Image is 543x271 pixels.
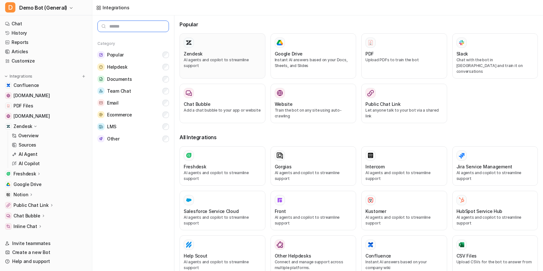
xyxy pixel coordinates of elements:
[107,136,120,142] span: Other
[107,64,128,70] span: Helpdesk
[452,191,538,230] button: HubSpot Service HubHubSpot Service HubAI agents and copilot to streamline support
[97,99,104,106] img: Email
[4,74,8,79] img: expand menu
[365,215,443,226] p: AI agents and copilot to streamline support
[6,94,10,97] img: www.atlassian.com
[97,109,169,121] button: EcommerceEcommerce
[107,123,116,130] span: LMS
[180,84,265,123] button: Chat BubbleAdd a chat bubble to your app or website
[277,241,283,248] img: Other Helpdesks
[184,107,261,113] p: Add a chat bubble to your app or website
[456,252,477,259] h3: CSV Files
[275,252,311,259] h3: Other Helpdesks
[6,172,10,176] img: Freshdesk
[180,21,538,28] h3: Popular
[3,47,89,56] a: Articles
[13,223,37,230] p: Inline Chat
[452,146,538,186] button: Jira Service ManagementAI agents and copilot to streamline support
[6,214,10,218] img: Chat Bubble
[184,259,261,271] p: AI agents and copilot to streamline support
[367,241,374,248] img: Confluence
[458,197,465,203] img: HubSpot Service Hub
[458,39,465,46] img: Slack
[271,146,356,186] button: GorgiasAI agents and copilot to streamline support
[13,123,32,130] p: Zendesk
[97,49,169,61] button: PopularPopular
[184,50,203,57] h3: Zendesk
[277,90,283,96] img: Website
[365,57,443,63] p: Upload PDFs to train the bot
[6,83,10,87] img: Confluence
[184,163,206,170] h3: Freshdesk
[456,215,534,226] p: AI agents and copilot to streamline support
[3,29,89,38] a: History
[13,213,40,219] p: Chat Bubble
[6,104,10,108] img: PDF Files
[180,133,538,141] h3: All Integrations
[6,114,10,118] img: www.airbnb.com
[275,170,352,182] p: AI agents and copilot to streamline support
[365,107,443,119] p: Let anyone talk to your bot via a shared link
[275,208,286,215] h3: Front
[452,33,538,79] button: SlackSlackChat with the bot in [GEOGRAPHIC_DATA] and train it on conversations
[277,197,283,203] img: Front
[107,76,132,82] span: Documents
[9,150,89,159] a: AI Agent
[275,215,352,226] p: AI agents and copilot to streamline support
[3,56,89,65] a: Customize
[18,132,39,139] p: Overview
[275,50,303,57] h3: Google Drive
[97,64,104,71] img: Helpdesk
[10,74,32,79] p: Integrations
[19,160,40,167] p: AI Copilot
[456,57,534,74] p: Chat with the bot in [GEOGRAPHIC_DATA] and train it on conversations
[180,146,265,186] button: FreshdeskAI agents and copilot to streamline support
[107,112,132,118] span: Ecommerce
[361,191,447,230] button: KustomerKustomerAI agents and copilot to streamline support
[13,171,36,177] p: Freshdesk
[3,248,89,257] a: Create a new Bot
[184,252,207,259] h3: Help Scout
[6,193,10,197] img: Notion
[277,40,283,46] img: Google Drive
[19,142,36,148] p: Sources
[13,202,49,208] p: Public Chat Link
[184,101,211,107] h3: Chat Bubble
[19,151,38,157] p: AI Agent
[3,239,89,248] a: Invite teammates
[97,133,169,145] button: OtherOther
[13,82,39,89] span: Confluence
[97,51,104,58] img: Popular
[184,208,238,215] h3: Salesforce Service Cloud
[13,103,33,109] span: PDF Files
[367,197,374,203] img: Kustomer
[365,101,401,107] h3: Public Chat Link
[456,163,513,170] h3: Jira Service Management
[456,208,503,215] h3: HubSpot Service Hub
[9,131,89,140] a: Overview
[6,182,10,186] img: Google Drive
[97,88,104,94] img: Team Chat
[107,52,124,58] span: Popular
[184,170,261,182] p: AI agents and copilot to streamline support
[97,73,169,85] button: DocumentsDocuments
[6,224,10,228] img: Inline Chat
[186,197,192,203] img: Salesforce Service Cloud
[97,76,104,82] img: Documents
[96,4,129,11] a: Integrations
[97,97,169,109] button: EmailEmail
[97,135,104,142] img: Other
[103,4,129,11] div: Integrations
[456,259,534,265] p: Upload CSVs for the bot to answer from
[107,100,119,106] span: Email
[3,257,89,266] a: Help and support
[9,140,89,149] a: Sources
[13,181,42,188] span: Google Drive
[456,170,534,182] p: AI agents and copilot to streamline support
[3,112,89,121] a: www.airbnb.com[DOMAIN_NAME]
[97,123,104,130] img: LMS
[13,191,28,198] p: Notion
[367,39,374,46] img: PDF
[275,57,352,69] p: Instant AI answers based on your Docs, Sheets, and Slides
[6,203,10,207] img: Public Chat Link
